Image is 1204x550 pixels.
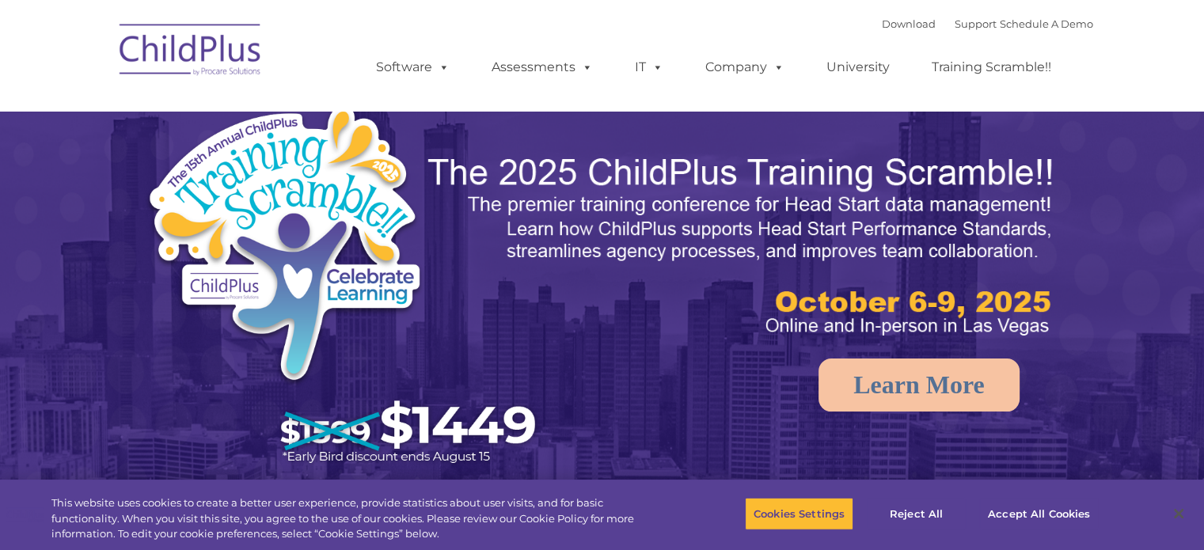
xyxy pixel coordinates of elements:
span: Phone number [220,169,287,181]
a: University [811,51,906,83]
a: Training Scramble!! [916,51,1067,83]
a: Learn More [818,358,1020,412]
a: Software [360,51,465,83]
span: Last name [220,104,268,116]
font: | [882,17,1093,30]
a: Company [689,51,800,83]
img: ChildPlus by Procare Solutions [112,13,270,92]
button: Accept All Cookies [979,497,1099,530]
button: Close [1161,496,1196,531]
a: IT [619,51,679,83]
a: Support [955,17,997,30]
a: Schedule A Demo [1000,17,1093,30]
a: Download [882,17,936,30]
div: This website uses cookies to create a better user experience, provide statistics about user visit... [51,495,663,542]
button: Cookies Settings [745,497,853,530]
button: Reject All [867,497,966,530]
a: Assessments [476,51,609,83]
